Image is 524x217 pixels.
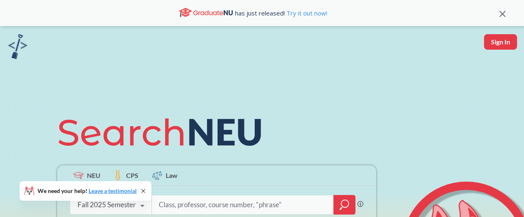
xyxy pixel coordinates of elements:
[340,199,349,210] svg: magnifying glass
[87,171,100,180] span: NEU
[8,34,27,61] a: sandbox logo
[38,188,137,194] span: We need your help!
[89,187,137,194] a: Leave a testimonial
[285,9,327,17] a: Try it out now!
[333,195,355,215] div: magnifying glass
[235,9,327,18] span: has just released!
[78,200,136,209] div: Fall 2025 Semester
[8,34,27,59] img: sandbox logo
[484,34,517,50] button: Sign In
[158,196,328,213] input: Class, professor, course number, "phrase"
[166,171,178,180] span: Law
[126,171,138,180] span: CPS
